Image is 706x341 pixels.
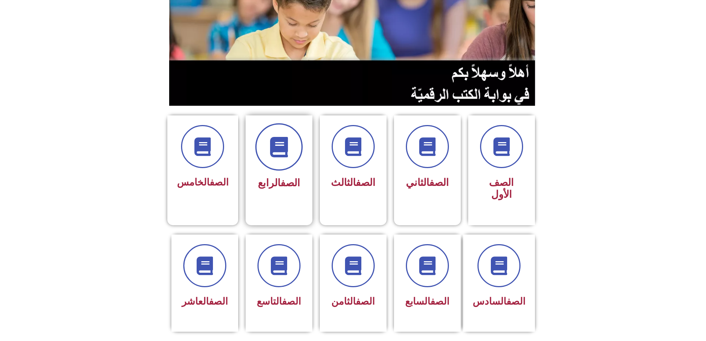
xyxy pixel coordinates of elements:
a: الصف [282,296,301,307]
span: السادس [473,296,525,307]
span: الصف الأول [489,177,514,200]
a: الصف [209,296,228,307]
a: الصف [506,296,525,307]
span: العاشر [182,296,228,307]
span: الثاني [406,177,449,188]
span: الثالث [331,177,375,188]
a: الصف [210,177,229,188]
a: الصف [356,177,375,188]
span: التاسع [257,296,301,307]
span: الرابع [258,177,300,189]
span: الخامس [177,177,229,188]
a: الصف [356,296,375,307]
a: الصف [429,177,449,188]
a: الصف [430,296,449,307]
span: الثامن [331,296,375,307]
span: السابع [405,296,449,307]
a: الصف [280,177,300,189]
